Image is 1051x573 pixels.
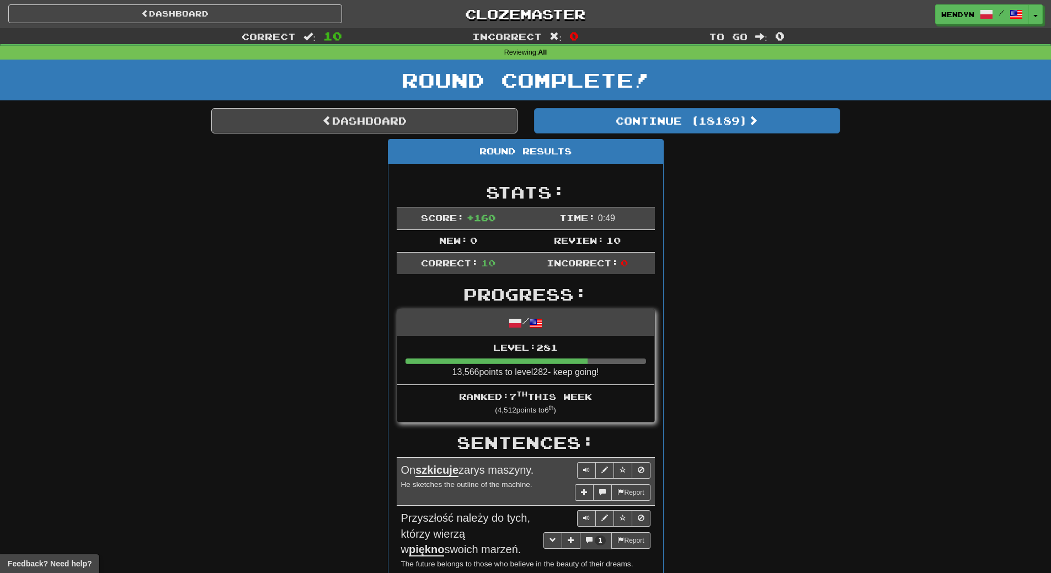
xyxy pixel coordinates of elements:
[775,29,785,42] span: 0
[472,31,542,42] span: Incorrect
[613,462,632,479] button: Toggle favorite
[562,532,580,549] button: Add sentence to collection
[577,510,596,527] button: Play sentence audio
[409,543,444,556] u: piękno
[359,4,692,24] a: Clozemaster
[401,480,532,489] small: He sketches the outline of the machine.
[606,235,621,245] span: 10
[459,391,592,401] span: Ranked: 7 this week
[611,532,650,549] button: Report
[397,183,655,201] h2: Stats:
[401,560,633,568] small: The future belongs to those who believe in the beauty of their dreams.
[632,462,650,479] button: Toggle ignore
[8,4,342,23] a: Dashboard
[516,390,527,398] sup: th
[554,235,604,245] span: Review:
[999,9,1004,17] span: /
[580,532,612,549] button: 1
[467,212,495,223] span: + 160
[481,258,495,268] span: 10
[595,510,614,527] button: Edit sentence
[549,32,562,41] span: :
[421,212,464,223] span: Score:
[211,108,518,133] a: Dashboard
[8,558,92,569] span: Open feedback widget
[549,405,554,411] sup: th
[415,464,458,477] u: szkicuje
[598,213,615,223] span: 0 : 49
[421,258,478,268] span: Correct:
[470,235,477,245] span: 0
[543,532,650,549] div: More sentence controls
[613,510,632,527] button: Toggle favorite
[4,69,1047,91] h1: Round Complete!
[577,462,596,479] button: Play sentence audio
[599,537,602,544] span: 1
[401,464,534,477] span: On zarys maszyny.
[575,484,650,501] div: More sentence controls
[621,258,628,268] span: 0
[397,285,655,303] h2: Progress:
[632,510,650,527] button: Toggle ignore
[935,4,1029,24] a: WendyN /
[577,510,650,527] div: Sentence controls
[547,258,618,268] span: Incorrect:
[559,212,595,223] span: Time:
[397,309,654,335] div: /
[493,342,558,352] span: Level: 281
[242,31,296,42] span: Correct
[538,49,547,56] strong: All
[495,406,556,414] small: ( 4,512 points to 6 )
[439,235,468,245] span: New:
[388,140,663,164] div: Round Results
[575,484,594,501] button: Add sentence to collection
[543,532,562,549] button: Toggle grammar
[755,32,767,41] span: :
[569,29,579,42] span: 0
[709,31,748,42] span: To go
[577,462,650,479] div: Sentence controls
[397,336,654,385] li: 13,566 points to level 282 - keep going!
[611,484,650,501] button: Report
[397,433,655,452] h2: Sentences:
[401,512,531,556] span: Przyszłość należy do tych, którzy wierzą w swoich marzeń.
[941,9,974,19] span: WendyN
[323,29,342,42] span: 10
[534,108,840,133] button: Continue (18189)
[303,32,316,41] span: :
[595,462,614,479] button: Edit sentence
